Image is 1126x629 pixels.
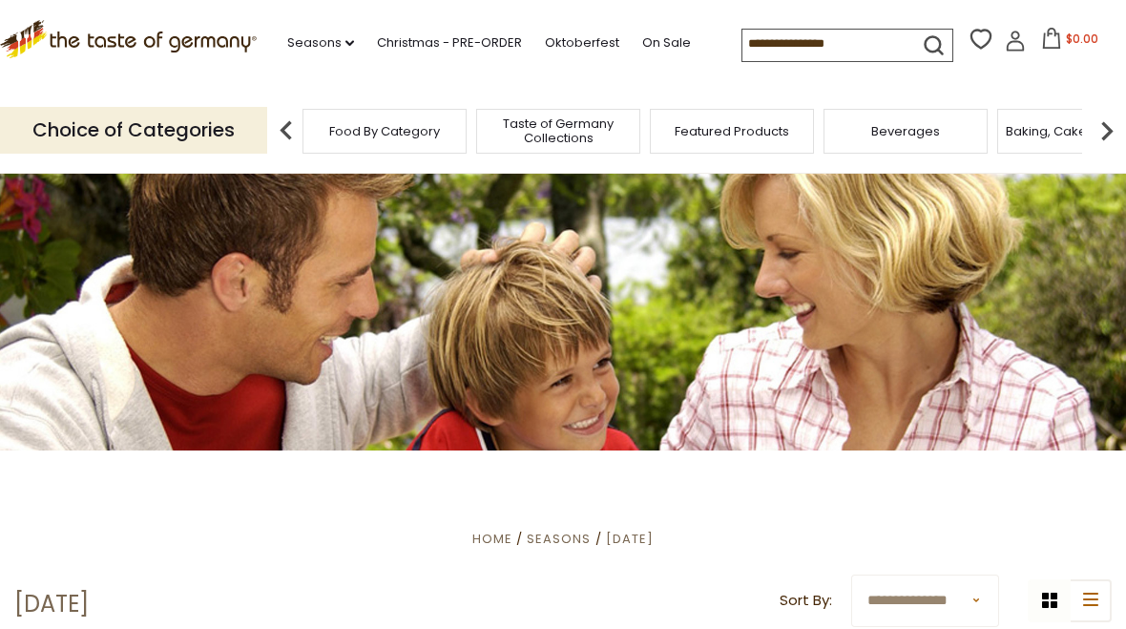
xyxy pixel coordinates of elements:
button: $0.00 [1030,28,1111,56]
img: next arrow [1088,112,1126,150]
a: Christmas - PRE-ORDER [377,32,522,53]
a: Oktoberfest [545,32,619,53]
a: Food By Category [329,124,440,138]
a: Beverages [871,124,940,138]
a: [DATE] [606,530,654,548]
span: $0.00 [1066,31,1098,47]
a: On Sale [642,32,691,53]
a: Featured Products [675,124,789,138]
a: Seasons [527,530,591,548]
h1: [DATE] [14,590,89,619]
a: Seasons [287,32,354,53]
a: Home [472,530,512,548]
a: Taste of Germany Collections [482,116,635,145]
label: Sort By: [780,589,832,613]
img: previous arrow [267,112,305,150]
